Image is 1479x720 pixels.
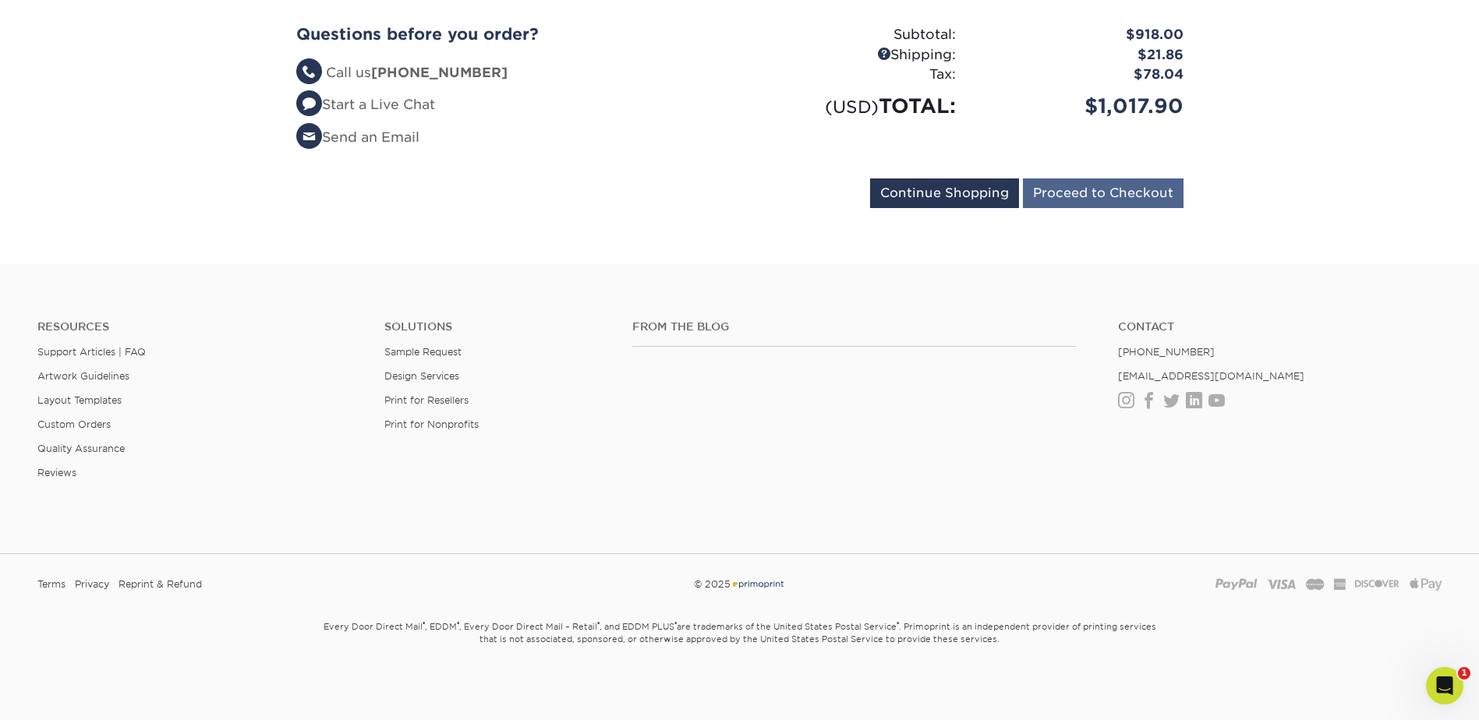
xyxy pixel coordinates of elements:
[37,346,146,358] a: Support Articles | FAQ
[384,346,462,358] a: Sample Request
[501,573,977,596] div: © 2025
[371,65,508,80] strong: [PHONE_NUMBER]
[870,178,1019,208] input: Continue Shopping
[75,573,109,596] a: Privacy
[731,578,785,590] img: Primoprint
[1458,667,1470,679] span: 1
[384,394,469,406] a: Print for Resellers
[740,25,968,45] div: Subtotal:
[384,370,459,382] a: Design Services
[1118,320,1442,334] a: Contact
[37,320,361,334] h4: Resources
[740,45,968,65] div: Shipping:
[37,443,125,454] a: Quality Assurance
[897,620,899,628] sup: ®
[37,467,76,478] a: Reviews
[597,620,600,628] sup: ®
[384,418,479,430] a: Print for Nonprofits
[37,370,129,382] a: Artwork Guidelines
[740,65,968,85] div: Tax:
[1118,370,1304,382] a: [EMAIL_ADDRESS][DOMAIN_NAME]
[1118,346,1215,358] a: [PHONE_NUMBER]
[37,418,111,430] a: Custom Orders
[284,615,1196,683] small: Every Door Direct Mail , EDDM , Every Door Direct Mail – Retail , and EDDM PLUS are trademarks of...
[119,573,202,596] a: Reprint & Refund
[1426,667,1463,704] iframe: Intercom live chat
[37,573,65,596] a: Terms
[1023,178,1184,208] input: Proceed to Checkout
[674,620,677,628] sup: ®
[296,97,435,112] a: Start a Live Chat
[296,63,728,83] li: Call us
[296,129,419,145] a: Send an Email
[457,620,459,628] sup: ®
[4,672,133,715] iframe: Google Customer Reviews
[968,65,1195,85] div: $78.04
[825,97,879,117] small: (USD)
[968,91,1195,121] div: $1,017.90
[296,25,728,44] h2: Questions before you order?
[384,320,609,334] h4: Solutions
[37,394,122,406] a: Layout Templates
[740,91,968,121] div: TOTAL:
[423,620,425,628] sup: ®
[968,45,1195,65] div: $21.86
[968,25,1195,45] div: $918.00
[632,320,1076,334] h4: From the Blog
